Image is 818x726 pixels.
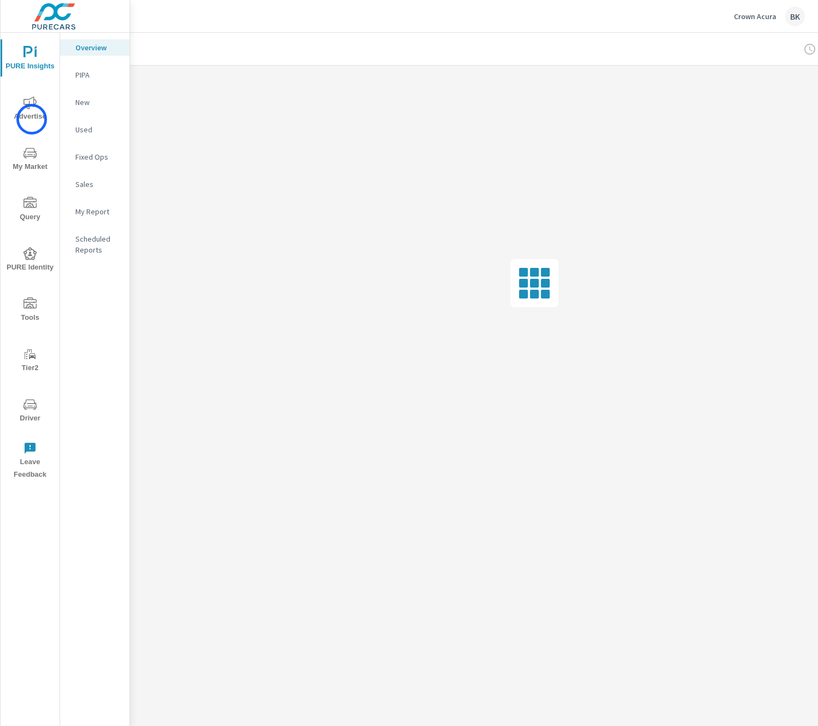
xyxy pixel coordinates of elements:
[4,46,56,73] span: PURE Insights
[734,11,776,21] p: Crown Acura
[75,97,121,108] p: New
[75,206,121,217] p: My Report
[75,124,121,135] p: Used
[1,33,60,485] div: nav menu
[4,297,56,324] span: Tools
[75,233,121,255] p: Scheduled Reports
[4,442,56,481] span: Leave Feedback
[60,176,130,192] div: Sales
[4,147,56,173] span: My Market
[60,94,130,110] div: New
[60,39,130,56] div: Overview
[60,121,130,138] div: Used
[785,7,805,26] div: BK
[60,231,130,258] div: Scheduled Reports
[75,69,121,80] p: PIPA
[4,348,56,374] span: Tier2
[4,197,56,224] span: Query
[60,67,130,83] div: PIPA
[75,151,121,162] p: Fixed Ops
[4,96,56,123] span: Advertise
[75,42,121,53] p: Overview
[4,247,56,274] span: PURE Identity
[75,179,121,190] p: Sales
[4,398,56,425] span: Driver
[60,149,130,165] div: Fixed Ops
[60,203,130,220] div: My Report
